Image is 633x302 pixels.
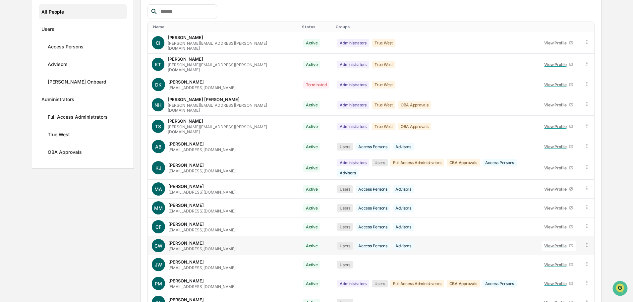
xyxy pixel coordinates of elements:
[168,265,236,270] div: [EMAIL_ADDRESS][DOMAIN_NAME]
[155,144,161,150] span: AB
[544,281,569,286] div: View Profile
[41,26,54,34] div: Users
[542,241,576,251] a: View Profile
[544,206,569,211] div: View Profile
[168,227,236,232] div: [EMAIL_ADDRESS][DOMAIN_NAME]
[21,108,54,113] span: [PERSON_NAME]
[168,259,204,265] div: [PERSON_NAME]
[544,82,569,87] div: View Profile
[337,204,353,212] div: Users
[303,81,329,89] div: Terminated
[356,204,390,212] div: Access Persons
[7,14,121,25] p: How can we help?
[612,280,630,298] iframe: Open customer support
[398,101,431,109] div: OBA Approvals
[154,186,162,192] span: MA
[41,6,125,17] div: All People
[154,205,163,211] span: MM
[337,61,369,68] div: Administrators
[59,108,72,113] span: [DATE]
[542,203,576,213] a: View Profile
[103,72,121,80] button: See all
[303,39,320,47] div: Active
[45,133,85,145] a: 🗄️Attestations
[544,224,569,229] div: View Profile
[393,185,414,193] div: Advisors
[337,123,369,130] div: Administrators
[168,97,240,102] div: [PERSON_NAME] [PERSON_NAME]
[542,184,576,194] a: View Profile
[168,209,236,213] div: [EMAIL_ADDRESS][DOMAIN_NAME]
[337,280,369,287] div: Administrators
[21,90,54,95] span: [PERSON_NAME]
[168,118,203,124] div: [PERSON_NAME]
[390,280,444,287] div: Full Access Administrators
[168,62,295,72] div: [PERSON_NAME][EMAIL_ADDRESS][PERSON_NAME][DOMAIN_NAME]
[168,35,203,40] div: [PERSON_NAME]
[585,25,592,29] div: Toggle SortBy
[483,280,517,287] div: Access Persons
[4,133,45,145] a: 🖐️Preclearance
[542,80,576,90] a: View Profile
[55,90,57,95] span: •
[544,62,569,67] div: View Profile
[48,114,108,122] div: Full Access Administrators
[154,102,161,108] span: NH
[337,101,369,109] div: Administrators
[155,281,162,286] span: PM
[155,82,162,88] span: DK
[542,260,576,270] a: View Profile
[372,280,388,287] div: Users
[13,148,42,155] span: Data Lookup
[544,243,569,248] div: View Profile
[48,61,68,69] div: Advisors
[544,102,569,107] div: View Profile
[393,223,414,231] div: Advisors
[337,81,369,89] div: Administrators
[7,84,17,94] img: Tammy Steffen
[356,185,390,193] div: Access Persons
[542,142,576,152] a: View Profile
[542,121,576,132] a: View Profile
[303,164,320,172] div: Active
[337,39,369,47] div: Administrators
[372,123,395,130] div: True West
[13,136,43,142] span: Preclearance
[483,159,517,166] div: Access Persons
[337,169,358,177] div: Advisors
[168,246,236,251] div: [EMAIL_ADDRESS][DOMAIN_NAME]
[303,242,320,250] div: Active
[168,79,204,85] div: [PERSON_NAME]
[155,224,161,230] span: CF
[168,278,204,283] div: [PERSON_NAME]
[372,39,395,47] div: True West
[544,187,569,192] div: View Profile
[153,25,297,29] div: Toggle SortBy
[155,262,162,268] span: JW
[372,101,395,109] div: True West
[168,141,204,147] div: [PERSON_NAME]
[48,149,82,157] div: OBA Approvals
[303,204,320,212] div: Active
[303,143,320,151] div: Active
[303,223,320,231] div: Active
[47,164,80,169] a: Powered byPylon
[168,85,236,90] div: [EMAIL_ADDRESS][DOMAIN_NAME]
[447,280,480,287] div: OBA Approvals
[542,222,576,232] a: View Profile
[154,243,162,249] span: CW
[337,242,353,250] div: Users
[155,124,161,129] span: TS
[7,51,19,63] img: 1746055101610-c473b297-6a78-478c-a979-82029cc54cd1
[168,147,236,152] div: [EMAIL_ADDRESS][DOMAIN_NAME]
[48,44,84,52] div: Access Persons
[302,25,331,29] div: Toggle SortBy
[30,51,109,57] div: Start new chat
[4,146,44,157] a: 🔎Data Lookup
[30,57,91,63] div: We're available if you need us!
[544,165,569,170] div: View Profile
[372,159,388,166] div: Users
[336,25,535,29] div: Toggle SortBy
